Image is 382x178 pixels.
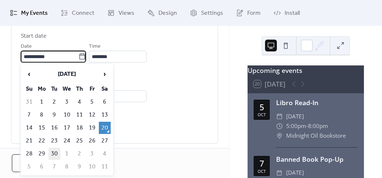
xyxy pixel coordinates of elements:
[276,131,283,141] div: ​
[74,109,86,121] td: 11
[86,96,98,108] td: 5
[48,96,60,108] td: 2
[36,83,48,95] th: Mo
[118,9,134,18] span: Views
[158,9,177,18] span: Design
[23,161,35,173] td: 5
[21,19,58,27] span: Date and time
[4,3,53,23] a: My Events
[286,131,346,141] span: Midnight Oil Bookstore
[21,32,47,41] div: Start date
[99,135,111,147] td: 27
[74,83,86,95] th: Th
[259,103,264,111] div: 5
[12,154,60,172] button: Cancel
[286,112,304,121] span: [DATE]
[86,109,98,121] td: 12
[24,67,35,81] span: ‹
[276,98,358,107] div: Libro Read-In
[23,135,35,147] td: 21
[86,135,98,147] td: 26
[36,122,48,134] td: 15
[102,3,140,23] a: Views
[99,161,111,173] td: 11
[74,96,86,108] td: 4
[259,159,264,167] div: 7
[99,109,111,121] td: 13
[48,135,60,147] td: 23
[276,168,283,178] div: ​
[74,122,86,134] td: 18
[99,148,111,160] td: 4
[306,121,308,131] span: -
[231,3,266,23] a: Form
[36,148,48,160] td: 29
[61,135,73,147] td: 24
[23,96,35,108] td: 31
[99,67,110,81] span: ›
[86,83,98,95] th: Fr
[276,121,283,131] div: ​
[55,3,100,23] a: Connect
[248,66,364,75] div: Upcoming events
[74,135,86,147] td: 25
[285,9,300,18] span: Install
[23,148,35,160] td: 28
[23,122,35,134] td: 14
[142,3,182,23] a: Design
[258,112,266,117] div: Oct
[276,154,358,164] div: Banned Book Pop-Up
[23,109,35,121] td: 7
[48,148,60,160] td: 30
[23,83,35,95] th: Su
[72,9,94,18] span: Connect
[21,42,32,51] span: Date
[61,96,73,108] td: 3
[247,9,261,18] span: Form
[48,161,60,173] td: 7
[61,148,73,160] td: 1
[201,9,223,18] span: Settings
[36,135,48,147] td: 22
[286,121,306,131] span: 5:00pm
[86,122,98,134] td: 19
[21,9,48,18] span: My Events
[99,83,111,95] th: Sa
[99,122,111,134] td: 20
[99,96,111,108] td: 6
[61,83,73,95] th: We
[36,161,48,173] td: 6
[48,122,60,134] td: 16
[89,42,101,51] span: Time
[184,3,229,23] a: Settings
[61,122,73,134] td: 17
[48,83,60,95] th: Tu
[48,109,60,121] td: 9
[61,109,73,121] td: 10
[74,148,86,160] td: 2
[276,112,283,121] div: ​
[286,168,304,178] span: [DATE]
[268,3,305,23] a: Install
[86,148,98,160] td: 3
[258,169,266,173] div: Oct
[308,121,328,131] span: 8:00pm
[86,161,98,173] td: 10
[36,66,98,82] th: [DATE]
[61,161,73,173] td: 8
[36,109,48,121] td: 8
[36,96,48,108] td: 1
[74,161,86,173] td: 9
